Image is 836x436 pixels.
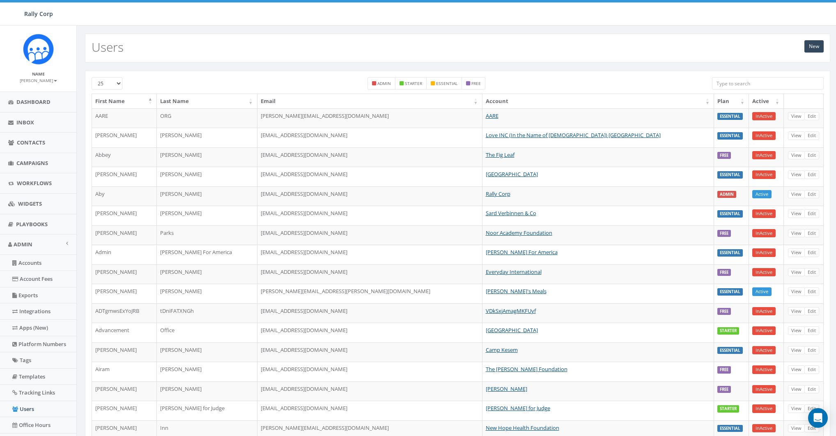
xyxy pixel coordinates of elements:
td: [PERSON_NAME] For America [157,245,257,264]
a: Noor Academy Foundation [486,229,552,236]
h2: Users [92,40,124,54]
td: [PERSON_NAME] [157,147,257,167]
td: [EMAIL_ADDRESS][DOMAIN_NAME] [257,342,482,362]
a: View [788,385,805,394]
a: Edit [804,151,819,160]
td: [PERSON_NAME] [92,401,157,420]
th: Plan: activate to sort column ascending [714,94,749,108]
span: Widgets [18,200,42,207]
td: [EMAIL_ADDRESS][DOMAIN_NAME] [257,206,482,225]
a: View [788,307,805,316]
td: [EMAIL_ADDRESS][DOMAIN_NAME] [257,303,482,323]
td: [EMAIL_ADDRESS][DOMAIN_NAME] [257,323,482,342]
label: ESSENTIAL [717,171,743,179]
td: [EMAIL_ADDRESS][DOMAIN_NAME] [257,225,482,245]
td: [PERSON_NAME] [157,362,257,381]
small: [PERSON_NAME] [20,78,57,83]
td: Airam [92,362,157,381]
a: Edit [804,326,819,335]
td: Admin [92,245,157,264]
td: [PERSON_NAME] [92,264,157,284]
label: FREE [717,152,731,159]
a: InActive [752,229,776,238]
td: [PERSON_NAME] [92,342,157,362]
a: [PERSON_NAME] [486,385,527,392]
a: View [788,424,805,433]
span: Workflows [17,179,52,187]
a: InActive [752,112,776,121]
a: InActive [752,326,776,335]
td: [PERSON_NAME] [92,381,157,401]
th: Last Name: activate to sort column ascending [157,94,257,108]
small: Name [32,71,45,77]
td: [EMAIL_ADDRESS][DOMAIN_NAME] [257,381,482,401]
td: [PERSON_NAME] [157,128,257,147]
label: ESSENTIAL [717,347,743,354]
a: The [PERSON_NAME] Foundation [486,365,567,373]
a: View [788,287,805,296]
label: ESSENTIAL [717,288,743,296]
a: Love INC (In the Name of [DEMOGRAPHIC_DATA]) [GEOGRAPHIC_DATA] [486,131,661,139]
a: View [788,326,805,335]
a: View [788,131,805,140]
span: Contacts [17,139,45,146]
th: Email: activate to sort column ascending [257,94,482,108]
a: View [788,209,805,218]
label: ESSENTIAL [717,113,743,120]
a: Edit [804,287,819,296]
span: Dashboard [16,98,51,106]
a: InActive [752,268,776,277]
a: InActive [752,365,776,374]
td: Aby [92,186,157,206]
td: [PERSON_NAME] [92,167,157,186]
a: InActive [752,209,776,218]
a: View [788,268,805,277]
a: Edit [804,248,819,257]
a: View [788,190,805,199]
td: [EMAIL_ADDRESS][DOMAIN_NAME] [257,264,482,284]
label: ESSENTIAL [717,425,743,432]
label: ADMIN [717,191,736,198]
a: Active [752,287,772,296]
a: InActive [752,131,776,140]
input: Type to search [712,77,824,89]
td: [PERSON_NAME][EMAIL_ADDRESS][PERSON_NAME][DOMAIN_NAME] [257,284,482,303]
a: Edit [804,307,819,316]
a: Sard Verbinnen & Co [486,209,536,217]
a: InActive [752,307,776,316]
label: ESSENTIAL [717,132,743,140]
th: Account: activate to sort column ascending [482,94,714,108]
label: FREE [717,386,731,393]
label: ESSENTIAL [717,210,743,218]
td: [EMAIL_ADDRESS][DOMAIN_NAME] [257,245,482,264]
a: Edit [804,170,819,179]
a: Edit [804,424,819,433]
td: [PERSON_NAME] [157,264,257,284]
td: AARE [92,108,157,128]
a: New Hope Health Foundation [486,424,559,431]
a: Edit [804,365,819,374]
td: [PERSON_NAME] [92,128,157,147]
span: Inbox [16,119,34,126]
td: [PERSON_NAME] [157,284,257,303]
a: Active [752,190,772,199]
a: Camp Kesem [486,346,518,353]
a: InActive [752,404,776,413]
label: FREE [717,230,731,237]
td: tDniFATXNGh [157,303,257,323]
span: Playbooks [16,220,48,228]
span: Rally Corp [24,10,53,18]
td: [PERSON_NAME] [92,284,157,303]
a: The Fig Leaf [486,151,514,158]
label: ESSENTIAL [717,249,743,257]
td: [EMAIL_ADDRESS][DOMAIN_NAME] [257,401,482,420]
a: Edit [804,229,819,238]
a: InActive [752,424,776,433]
td: ORG [157,108,257,128]
td: Office [157,323,257,342]
a: Edit [804,209,819,218]
a: New [804,40,824,53]
td: [EMAIL_ADDRESS][DOMAIN_NAME] [257,362,482,381]
a: [PERSON_NAME] [20,76,57,84]
td: [PERSON_NAME] [92,225,157,245]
